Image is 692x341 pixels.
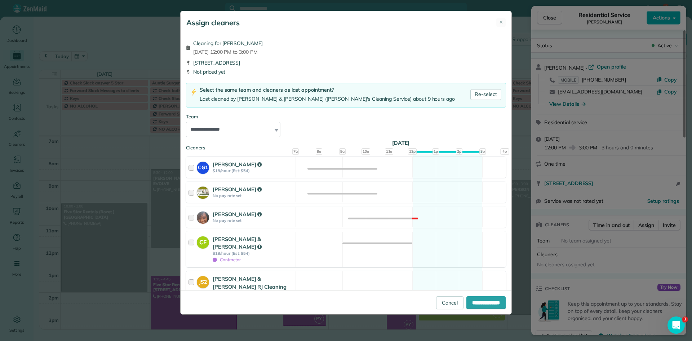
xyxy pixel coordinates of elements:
h5: Assign cleaners [186,18,240,28]
strong: [PERSON_NAME] [213,186,262,193]
strong: [PERSON_NAME] [213,161,262,168]
div: Select the same team and cleaners as last appointment? [200,86,455,94]
a: Cancel [436,296,463,309]
div: [STREET_ADDRESS] [186,59,506,66]
strong: [PERSON_NAME] & [PERSON_NAME] RJ Cleaning Services [213,275,287,298]
span: 1 [682,316,688,322]
iframe: Intercom live chat [667,316,685,334]
img: lightning-bolt-icon-94e5364df696ac2de96d3a42b8a9ff6ba979493684c50e6bbbcda72601fa0d29.png [191,88,197,96]
div: Not priced yet [186,68,506,75]
strong: [PERSON_NAME] [213,211,262,218]
div: Cleaners [186,144,506,147]
a: Re-select [470,89,501,100]
strong: No pay rate set [213,218,293,223]
span: [DATE] 12:00 PM to 3:00 PM [193,48,263,56]
span: ✕ [499,19,503,26]
strong: [PERSON_NAME] & [PERSON_NAME] [213,236,262,250]
div: Team [186,113,506,121]
span: Cleaning for [PERSON_NAME] [193,40,263,47]
strong: $18/hour (Est: $54) [213,251,293,256]
span: Contractor [213,257,241,262]
strong: JS2 [197,276,209,286]
strong: CF [197,236,209,247]
strong: CG1 [197,162,209,171]
strong: No pay rate set [213,193,293,198]
strong: $18/hour (Est: $54) [213,168,293,173]
div: Last cleaned by [PERSON_NAME] & [PERSON_NAME] ([PERSON_NAME]'s Cleaning Service) about 9 hours ago [200,95,455,103]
